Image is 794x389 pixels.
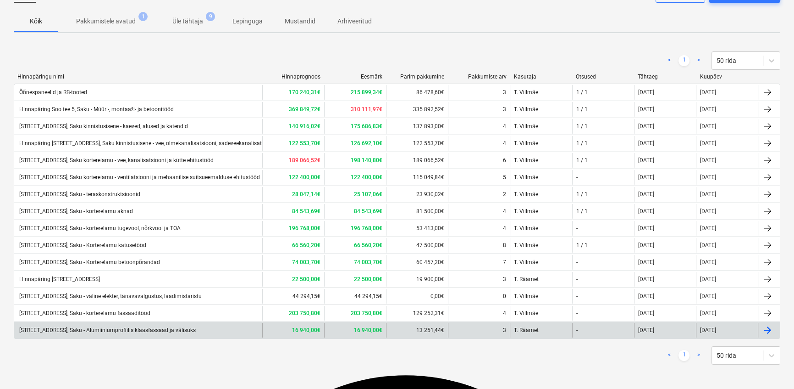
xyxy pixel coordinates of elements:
div: Kuupäev [700,73,755,80]
b: 140 916,02€ [289,123,320,130]
div: T. Villmäe [510,85,572,100]
div: [DATE] [700,106,716,113]
p: Lepinguga [232,17,263,26]
b: 84 543,69€ [354,208,382,214]
b: 310 111,97€ [351,106,382,113]
div: [DATE] [700,242,716,248]
div: 1 / 1 [576,106,588,113]
div: [DATE] [700,123,716,130]
div: [DATE] [638,174,654,180]
div: T. Villmäe [510,136,572,151]
b: 175 686,83€ [351,123,382,130]
b: 66 560,20€ [292,242,320,248]
div: 86 478,60€ [386,85,448,100]
div: Hinnapäring [STREET_ADDRESS], Saku kinnistusisene - vee, olmekanalisatsiooni, sadeveekanalisatsio... [18,140,342,147]
b: 203 750,80€ [289,310,320,316]
div: T. Villmäe [510,238,572,253]
div: [DATE] [638,242,654,248]
div: Tähtaeg [638,73,692,80]
div: Eesmärk [328,73,382,80]
div: T. Villmäe [510,102,572,117]
div: - [576,293,578,299]
div: 4 [503,225,506,231]
div: 189 066,52€ [386,153,448,168]
div: [DATE] [638,293,654,299]
a: Next page [693,55,704,66]
div: 13 251,44€ [386,323,448,338]
div: T. Villmäe [510,255,572,270]
p: Mustandid [285,17,315,26]
div: 0 [503,293,506,299]
div: [DATE] [700,208,716,214]
div: [DATE] [700,191,716,197]
span: 9 [206,12,215,21]
b: 74 003,70€ [292,259,320,265]
div: T. Räämet [510,272,572,287]
b: 74 003,70€ [354,259,382,265]
div: 1 / 1 [576,89,588,96]
a: Next page [693,350,704,361]
div: [DATE] [700,225,716,231]
span: 1 [138,12,148,21]
p: Pakkumistele avatud [76,17,136,26]
div: [DATE] [638,259,654,265]
div: 1 / 1 [576,208,588,214]
div: Chat Widget [748,345,794,389]
div: Hinnapäringu nimi [17,73,258,80]
div: [STREET_ADDRESS], Saku kinnistusisene - kaeved, alused ja katendid [18,123,188,130]
b: 16 940,00€ [354,327,382,333]
div: Hinnapäring Soo tee 5, Saku - Müüri-, montaaži- ja betoonitööd [18,106,174,113]
div: [DATE] [700,140,716,147]
div: - [576,174,578,180]
b: 122 553,70€ [289,140,320,147]
p: Kõik [25,17,47,26]
div: [DATE] [700,293,716,299]
b: 22 500,00€ [292,276,320,282]
b: 16 940,00€ [292,327,320,333]
div: Hinnapäring [STREET_ADDRESS] [18,276,100,282]
div: [DATE] [638,310,654,316]
b: 198 140,80€ [351,157,382,163]
b: 170 240,31€ [289,89,320,96]
a: Previous page [664,350,675,361]
div: [STREET_ADDRESS], Saku - Korterelamu betoonpõrandad [18,259,160,265]
div: T. Villmäe [510,289,572,304]
div: [DATE] [638,89,654,96]
div: - [576,225,578,231]
div: 3 [503,89,506,96]
div: [DATE] [700,89,716,96]
div: [STREET_ADDRESS], Saku - korterelamu tugevool, nõrkvool ja TOA [18,225,181,231]
div: 5 [503,174,506,180]
div: [STREET_ADDRESS], Saku - teraskonstruktsioonid [18,191,140,197]
div: 1 / 1 [576,242,588,248]
b: 126 692,10€ [351,140,382,147]
div: - [576,310,578,316]
div: 7 [503,259,506,265]
div: 3 [503,327,506,333]
div: - [576,327,578,333]
div: [DATE] [638,106,654,113]
div: [DATE] [700,259,716,265]
b: 196 768,00€ [289,225,320,231]
b: 196 768,00€ [351,225,382,231]
b: 369 849,72€ [289,106,320,113]
div: 6 [503,157,506,163]
div: 44 294,15€ [262,289,324,304]
b: 25 107,06€ [354,191,382,197]
div: [STREET_ADDRESS], Saku - korterelamu fassaaditööd [18,310,150,316]
div: 44 294,15€ [324,289,386,304]
div: [DATE] [638,157,654,163]
div: 0,00€ [386,289,448,304]
div: 1 / 1 [576,123,588,130]
div: T. Villmäe [510,204,572,219]
div: 4 [503,208,506,214]
b: 28 047,14€ [292,191,320,197]
div: 81 500,00€ [386,204,448,219]
div: 4 [503,123,506,130]
div: 19 900,00€ [386,272,448,287]
a: Previous page [664,55,675,66]
div: [DATE] [638,140,654,147]
div: T. Villmäe [510,221,572,236]
div: [STREET_ADDRESS], Saku - korterelamu aknad [18,208,133,214]
div: 8 [503,242,506,248]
